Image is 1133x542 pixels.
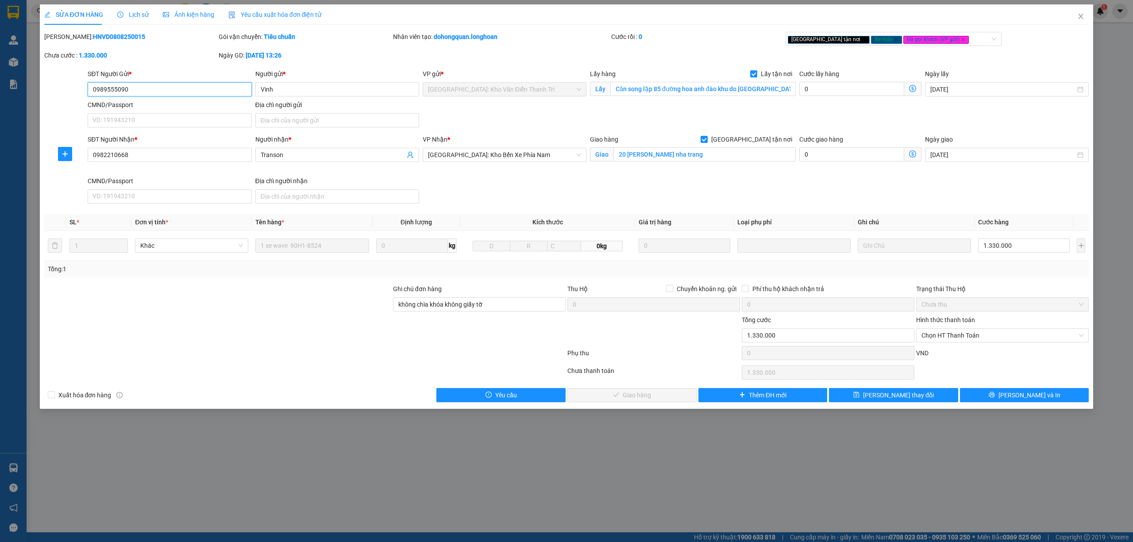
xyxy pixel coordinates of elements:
span: Nha Trang: Kho Bến Xe Phía Nam [428,148,581,161]
button: printer[PERSON_NAME] và In [960,388,1089,402]
span: Chuyển khoản ng. gửi [673,284,740,294]
input: Địa chỉ của người gửi [255,113,419,127]
input: Ngày lấy [930,85,1075,94]
div: Chưa cước : [44,50,217,60]
label: Ngày giao [925,136,953,143]
span: user-add [407,151,414,158]
span: SỬA ĐƠN HÀNG [44,11,103,18]
input: Cước lấy hàng [799,82,904,96]
button: plusThêm ĐH mới [698,388,828,402]
button: exclamation-circleYêu cầu [436,388,566,402]
th: Loại phụ phí [734,214,854,231]
button: Close [1068,4,1093,29]
span: printer [989,392,995,399]
th: Ghi chú [854,214,975,231]
span: Đã gọi khách (VP gửi) [903,36,969,44]
span: Định lượng [401,219,432,226]
span: close-circle [1079,333,1084,338]
b: 1.330.000 [79,52,107,59]
span: Chưa thu [921,298,1083,311]
span: close-circle [1077,152,1083,158]
div: CMND/Passport [88,176,251,186]
input: Ghi chú đơn hàng [393,297,566,311]
input: Ghi Chú [858,238,971,253]
b: dohongquan.longhoan [434,33,497,40]
div: Nhân viên tạo: [393,32,609,42]
span: Lấy hàng [590,70,616,77]
b: 0 [639,33,642,40]
div: Địa chỉ người nhận [255,176,419,186]
input: D [473,241,510,251]
input: VD: Bàn, Ghế [255,238,369,253]
span: Lấy tận nơi [757,69,796,79]
button: plus [58,147,72,161]
label: Cước giao hàng [799,136,843,143]
span: Cước hàng [978,219,1009,226]
span: Đơn vị tính [135,219,168,226]
span: close [1077,13,1084,20]
b: HNVD0808250015 [93,33,145,40]
div: SĐT Người Nhận [88,135,251,144]
button: delete [48,238,62,253]
input: Địa chỉ của người nhận [255,189,419,204]
span: save [853,392,859,399]
span: Thêm ĐH mới [749,390,786,400]
span: plus [58,150,72,158]
span: Giao hàng [590,136,618,143]
span: edit [44,12,50,18]
span: Kích thước [532,219,563,226]
div: Phụ thu [566,348,741,364]
b: Tiêu chuẩn [264,33,295,40]
span: Xe máy [871,36,902,44]
span: dollar-circle [909,85,916,92]
input: Lấy tận nơi [610,82,796,96]
button: save[PERSON_NAME] thay đổi [829,388,958,402]
div: Gói vận chuyển: [219,32,391,42]
input: Ngày giao [930,150,1075,160]
input: R [510,241,547,251]
span: Chọn HT Thanh Toán [921,329,1083,342]
span: VND [916,350,929,357]
span: Lấy [590,82,610,96]
div: VP gửi [423,69,586,79]
input: Cước giao hàng [799,147,904,161]
span: Khác [140,239,243,252]
span: dollar-circle [909,150,916,158]
span: Yêu cầu xuất hóa đơn điện tử [228,11,322,18]
span: [PERSON_NAME] và In [998,390,1060,400]
span: Giao [590,147,613,161]
span: [PERSON_NAME] thay đổi [863,390,934,400]
span: Thu Hộ [567,285,588,292]
span: close [894,37,898,42]
label: Hình thức thanh toán [916,316,975,323]
span: VP Nhận [423,136,447,143]
div: [PERSON_NAME]: [44,32,217,42]
div: Người nhận [255,135,419,144]
span: Hà Nội: Kho Văn Điển Thanh Trì [428,83,581,96]
span: close [961,37,965,42]
span: SL [69,219,77,226]
div: SĐT Người Gửi [88,69,251,79]
input: 0 [639,238,730,253]
label: Ngày lấy [925,70,949,77]
div: Người gửi [255,69,419,79]
span: exclamation-circle [486,392,492,399]
div: Ngày GD: [219,50,391,60]
span: close [862,37,866,42]
span: clock-circle [117,12,123,18]
span: kg [448,238,457,253]
span: Ảnh kiện hàng [163,11,214,18]
span: 0kg [581,241,623,251]
span: Lịch sử [117,11,149,18]
span: Yêu cầu [495,390,517,400]
span: Giá trị hàng [639,219,671,226]
div: Cước rồi : [611,32,784,42]
div: Trạng thái Thu Hộ [916,284,1089,294]
button: plus [1077,238,1085,253]
label: Ghi chú đơn hàng [393,285,442,292]
img: icon [228,12,235,19]
input: Giao tận nơi [613,147,796,161]
span: info-circle [116,392,123,398]
button: checkGiao hàng [567,388,697,402]
span: Tổng cước [742,316,771,323]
